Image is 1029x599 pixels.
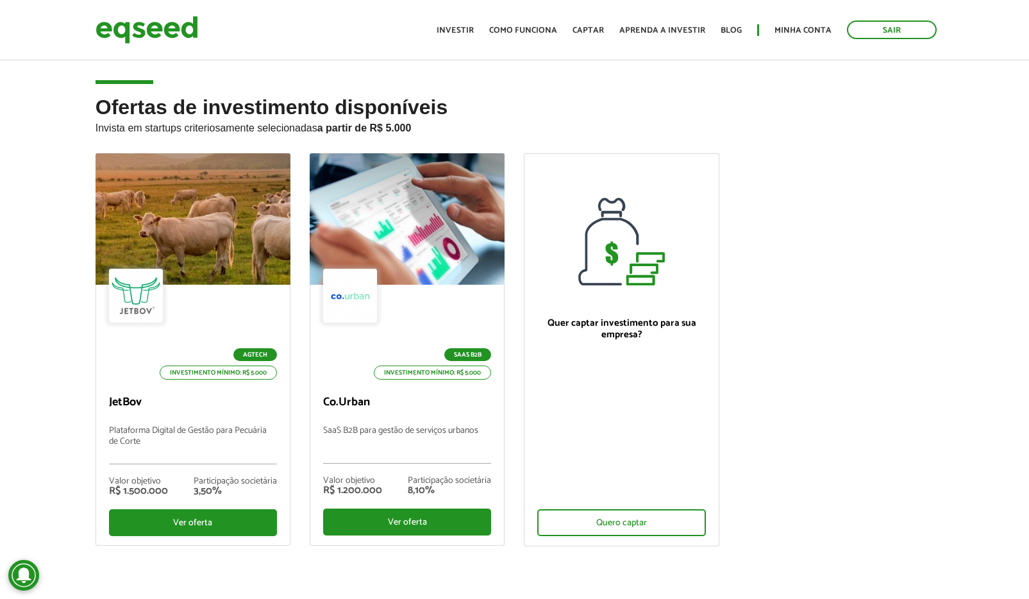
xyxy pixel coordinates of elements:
a: Blog [721,26,742,35]
h2: Ofertas de investimento disponíveis [96,96,934,153]
p: Investimento mínimo: R$ 5.000 [160,366,277,380]
a: Investir [437,26,474,35]
p: SaaS B2B para gestão de serviços urbanos [323,426,491,464]
p: Invista em startups criteriosamente selecionadas [96,119,934,134]
div: Ver oferta [323,509,491,536]
a: Aprenda a investir [619,26,705,35]
div: R$ 1.200.000 [323,485,382,496]
img: EqSeed [96,13,198,47]
div: Valor objetivo [109,477,168,486]
a: Minha conta [774,26,832,35]
a: Captar [573,26,604,35]
a: Como funciona [489,26,557,35]
p: Quer captar investimento para sua empresa? [537,317,705,341]
div: Ver oferta [109,509,277,536]
a: Agtech Investimento mínimo: R$ 5.000 JetBov Plataforma Digital de Gestão para Pecuária de Corte V... [96,153,290,546]
div: Quero captar [537,509,705,536]
a: Sair [847,21,937,39]
strong: a partir de R$ 5.000 [317,122,412,133]
p: Investimento mínimo: R$ 5.000 [374,366,491,380]
div: Participação societária [194,477,277,486]
div: 8,10% [408,485,491,496]
div: Valor objetivo [323,477,382,485]
a: SaaS B2B Investimento mínimo: R$ 5.000 Co.Urban SaaS B2B para gestão de serviços urbanos Valor ob... [310,153,505,546]
div: Participação societária [408,477,491,485]
p: SaaS B2B [444,348,491,361]
p: Plataforma Digital de Gestão para Pecuária de Corte [109,426,277,464]
a: Quer captar investimento para sua empresa? Quero captar [524,153,719,546]
div: R$ 1.500.000 [109,486,168,496]
p: Co.Urban [323,396,491,410]
div: 3,50% [194,486,277,496]
p: Agtech [233,348,277,361]
p: JetBov [109,396,277,410]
